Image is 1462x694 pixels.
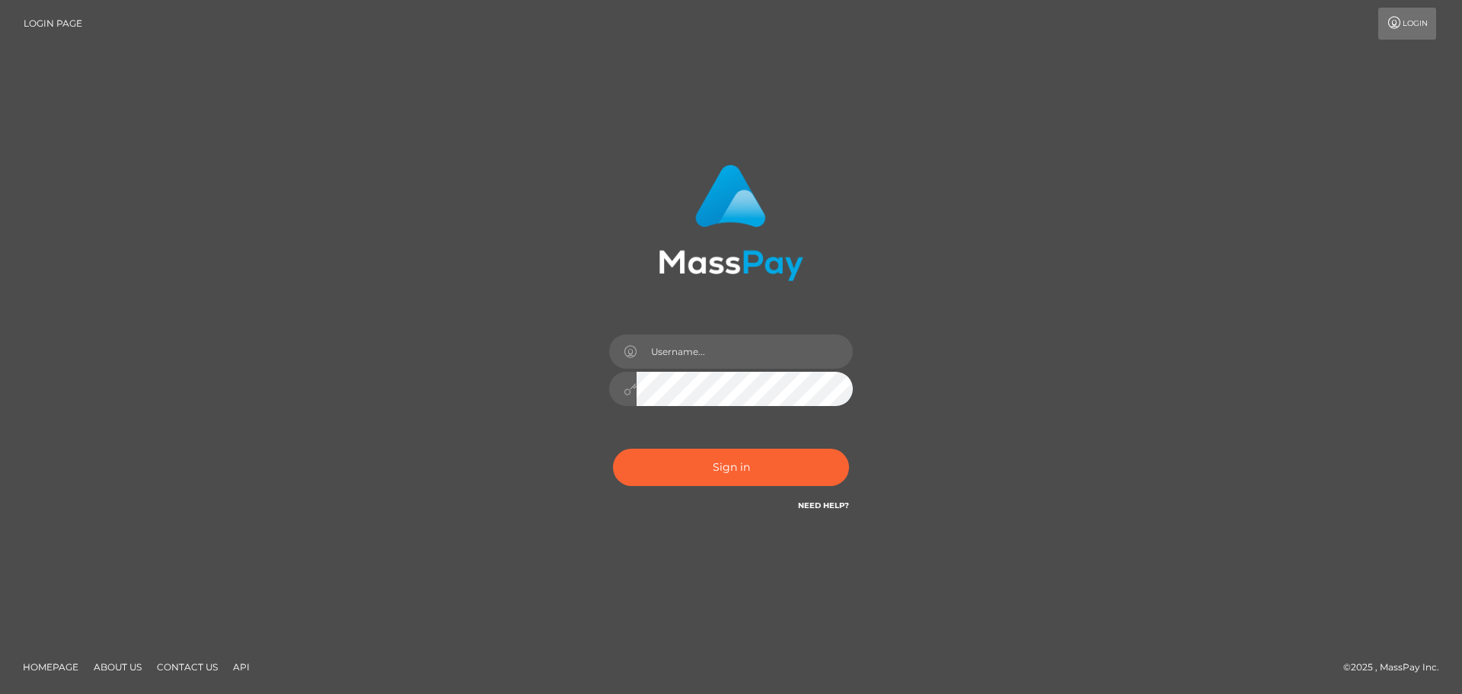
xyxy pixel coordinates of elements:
a: Need Help? [798,501,849,510]
div: © 2025 , MassPay Inc. [1343,659,1451,676]
input: Username... [637,334,853,369]
a: Login Page [24,8,82,40]
a: Homepage [17,655,85,679]
a: Contact Us [151,655,224,679]
a: About Us [88,655,148,679]
img: MassPay Login [659,165,803,281]
a: API [227,655,256,679]
button: Sign in [613,449,849,486]
a: Login [1378,8,1436,40]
